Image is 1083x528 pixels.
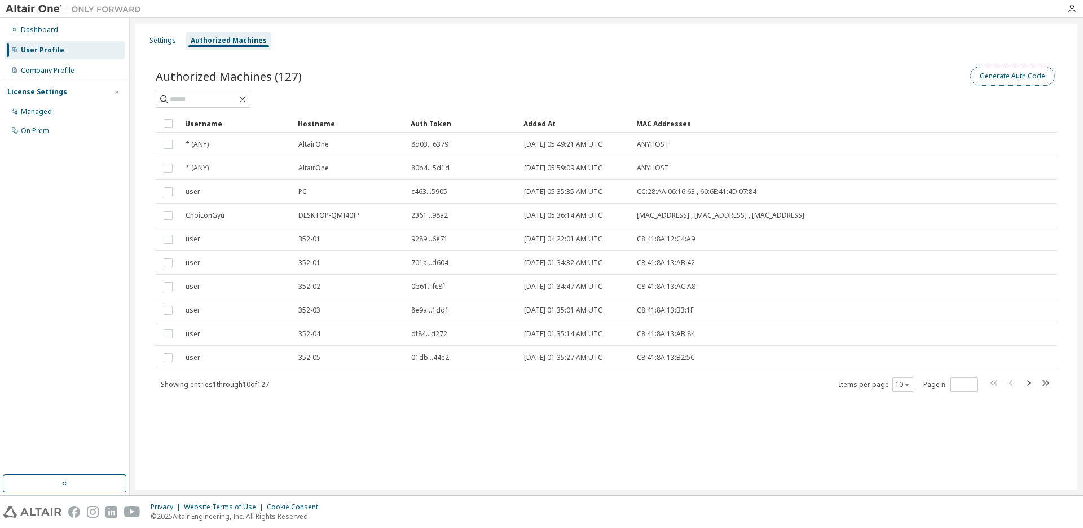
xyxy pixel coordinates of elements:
[524,211,602,220] span: [DATE] 05:36:14 AM UTC
[6,3,147,15] img: Altair One
[151,503,184,512] div: Privacy
[524,353,602,362] span: [DATE] 01:35:27 AM UTC
[298,164,329,173] span: AltairOne
[186,211,224,220] span: ChoiEonGyu
[637,282,695,291] span: C8:41:8A:13:AC:A8
[411,306,449,315] span: 8e9a...1dd1
[524,164,602,173] span: [DATE] 05:59:09 AM UTC
[298,353,320,362] span: 352-05
[156,68,302,84] span: Authorized Machines (127)
[298,306,320,315] span: 352-03
[411,258,448,267] span: 701a...d604
[186,329,200,338] span: user
[637,211,804,220] span: [MAC_ADDRESS] , [MAC_ADDRESS] , [MAC_ADDRESS]
[184,503,267,512] div: Website Terms of Use
[298,235,320,244] span: 352-01
[637,235,695,244] span: C8:41:8A:12:C4:A9
[523,115,627,133] div: Added At
[149,36,176,45] div: Settings
[185,115,289,133] div: Username
[637,353,695,362] span: C8:41:8A:13:B2:5C
[524,282,602,291] span: [DATE] 01:34:47 AM UTC
[411,235,448,244] span: 9289...6e71
[411,187,447,196] span: c463...5905
[411,282,444,291] span: 0b61...fc8f
[636,115,939,133] div: MAC Addresses
[298,140,329,149] span: AltairOne
[411,329,447,338] span: df84...d272
[411,115,514,133] div: Auth Token
[161,380,269,389] span: Showing entries 1 through 10 of 127
[21,66,74,75] div: Company Profile
[411,140,448,149] span: 8d03...6379
[3,506,61,518] img: altair_logo.svg
[151,512,325,521] p: © 2025 Altair Engineering, Inc. All Rights Reserved.
[970,67,1055,86] button: Generate Auth Code
[839,377,913,392] span: Items per page
[411,211,448,220] span: 2361...98a2
[298,282,320,291] span: 352-02
[21,107,52,116] div: Managed
[895,380,910,389] button: 10
[637,164,669,173] span: ANYHOST
[524,258,602,267] span: [DATE] 01:34:32 AM UTC
[191,36,267,45] div: Authorized Machines
[637,329,695,338] span: C8:41:8A:13:AB:84
[637,187,756,196] span: CC:28:AA:06:16:63 , 60:6E:41:4D:07:84
[186,187,200,196] span: user
[186,306,200,315] span: user
[411,353,449,362] span: 01db...44e2
[21,126,49,135] div: On Prem
[87,506,99,518] img: instagram.svg
[298,258,320,267] span: 352-01
[105,506,117,518] img: linkedin.svg
[7,87,67,96] div: License Settings
[524,329,602,338] span: [DATE] 01:35:14 AM UTC
[524,306,602,315] span: [DATE] 01:35:01 AM UTC
[923,377,978,392] span: Page n.
[524,187,602,196] span: [DATE] 05:35:35 AM UTC
[637,306,694,315] span: C8:41:8A:13:B3:1F
[298,187,307,196] span: PC
[186,235,200,244] span: user
[637,258,695,267] span: C8:41:8A:13:AB:42
[524,140,602,149] span: [DATE] 05:49:21 AM UTC
[186,353,200,362] span: user
[298,211,359,220] span: DESKTOP-QMI40IP
[186,282,200,291] span: user
[124,506,140,518] img: youtube.svg
[298,115,402,133] div: Hostname
[298,329,320,338] span: 352-04
[21,25,58,34] div: Dashboard
[68,506,80,518] img: facebook.svg
[186,258,200,267] span: user
[524,235,602,244] span: [DATE] 04:22:01 AM UTC
[186,140,209,149] span: * (ANY)
[411,164,450,173] span: 80b4...5d1d
[637,140,669,149] span: ANYHOST
[186,164,209,173] span: * (ANY)
[21,46,64,55] div: User Profile
[267,503,325,512] div: Cookie Consent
